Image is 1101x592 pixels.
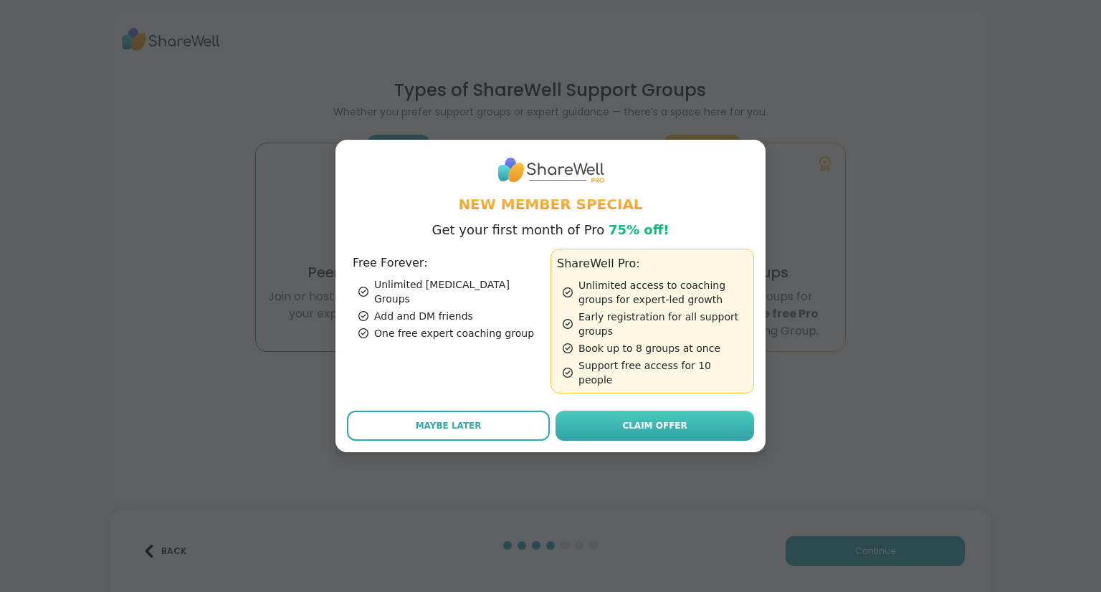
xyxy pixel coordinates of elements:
a: Claim Offer [556,411,754,441]
div: Add and DM friends [358,309,545,323]
button: Maybe Later [347,411,550,441]
div: Early registration for all support groups [563,310,748,338]
div: Book up to 8 groups at once [563,341,748,355]
span: 75% off! [609,222,669,237]
img: ShareWell Logo [497,151,604,188]
span: Maybe Later [416,419,482,432]
h3: ShareWell Pro: [557,255,748,272]
div: Support free access for 10 people [563,358,748,387]
div: Unlimited access to coaching groups for expert-led growth [563,278,748,307]
div: Unlimited [MEDICAL_DATA] Groups [358,277,545,306]
div: One free expert coaching group [358,326,545,340]
h1: New Member Special [347,194,754,214]
h3: Free Forever: [353,254,545,272]
p: Get your first month of Pro [432,220,669,240]
span: Claim Offer [622,419,687,432]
